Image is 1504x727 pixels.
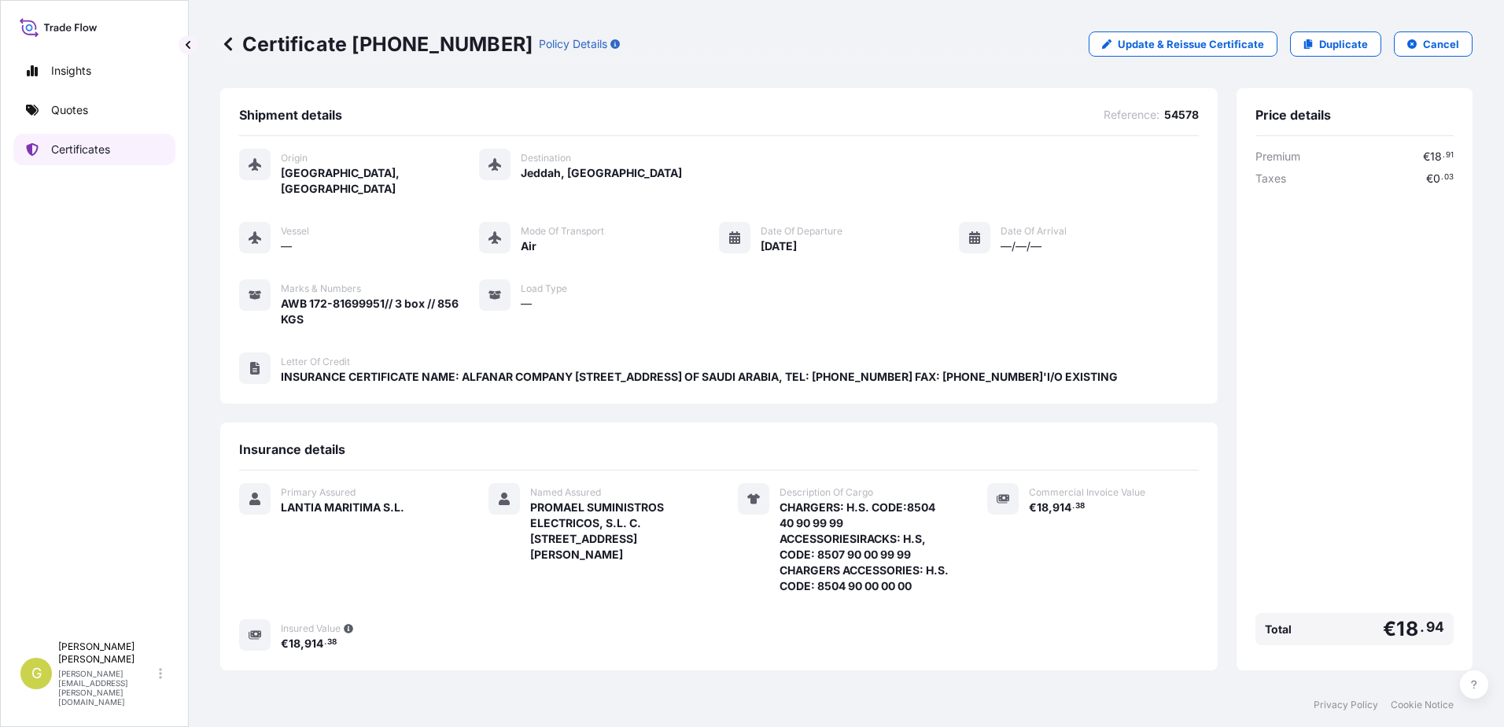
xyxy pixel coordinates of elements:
p: Quotes [51,102,88,118]
span: — [281,238,292,254]
p: Update & Reissue Certificate [1118,36,1264,52]
span: Premium [1255,149,1300,164]
span: Description Of Cargo [780,486,873,499]
span: 38 [327,640,337,645]
a: Duplicate [1290,31,1381,57]
span: Date of Arrival [1001,225,1067,238]
span: Destination [521,152,571,164]
p: [PERSON_NAME][EMAIL_ADDRESS][PERSON_NAME][DOMAIN_NAME] [58,669,156,707]
span: 18 [1396,619,1417,639]
a: Privacy Policy [1314,699,1378,711]
a: Quotes [13,94,175,126]
span: [GEOGRAPHIC_DATA], [GEOGRAPHIC_DATA] [281,165,479,197]
p: Policy Details [539,36,607,52]
p: Duplicate [1319,36,1368,52]
span: Jeddah, [GEOGRAPHIC_DATA] [521,165,682,181]
span: —/—/— [1001,238,1041,254]
span: INSURANCE CERTIFICATE NAME: ALFANAR COMPANY [STREET_ADDRESS] OF SAUDI ARABIA, TEL: [PHONE_NUMBER]... [281,369,1118,385]
span: Primary Assured [281,486,356,499]
p: Certificates [51,142,110,157]
span: 0 [1433,173,1440,184]
span: CHARGERS: H.S. CODE:8504 40 90 99 99 ACCESSORIESIRACKS: H.S, CODE: 8507 90 00 99 99 CHARGERS ACCE... [780,500,949,594]
a: Insights [13,55,175,87]
p: Insights [51,63,91,79]
a: Update & Reissue Certificate [1089,31,1277,57]
span: Named Assured [530,486,601,499]
span: Origin [281,152,308,164]
span: Total [1265,622,1292,637]
span: Mode of Transport [521,225,604,238]
span: G [31,666,42,681]
p: Certificate [PHONE_NUMBER] [220,31,533,57]
span: Insured Value [281,622,341,635]
a: Cookie Notice [1391,699,1454,711]
span: € [1383,619,1396,639]
span: Load Type [521,282,567,295]
span: 38 [1075,504,1085,509]
p: [PERSON_NAME] [PERSON_NAME] [58,640,156,666]
span: , [300,638,304,649]
span: € [281,638,289,649]
span: [DATE] [761,238,797,254]
span: Letter of Credit [281,356,350,368]
span: 54578 [1164,107,1199,123]
span: € [1029,502,1037,513]
span: AWB 172-81699951// 3 box // 856 KGS [281,296,479,327]
button: Cancel [1394,31,1473,57]
span: Air [521,238,536,254]
span: — [521,296,532,312]
span: PROMAEL SUMINISTROS ELECTRICOS, S.L. C. [STREET_ADDRESS][PERSON_NAME] [530,500,700,563]
a: Certificates [13,134,175,165]
span: LANTIA MARITIMA S.L. [281,500,404,515]
span: , [1049,502,1052,513]
span: Taxes [1255,171,1286,186]
span: . [1420,622,1425,632]
span: 914 [1052,502,1071,513]
span: . [324,640,326,645]
span: . [1443,153,1445,158]
span: Shipment details [239,107,342,123]
span: Vessel [281,225,309,238]
span: Date of Departure [761,225,842,238]
span: 914 [304,638,323,649]
span: . [1072,504,1075,509]
span: Commercial Invoice Value [1029,486,1145,499]
span: . [1441,175,1443,180]
span: Reference : [1104,107,1159,123]
span: 18 [1430,151,1442,162]
span: € [1426,173,1433,184]
span: Price details [1255,107,1331,123]
span: 03 [1444,175,1454,180]
p: Cancel [1423,36,1459,52]
span: 94 [1426,622,1444,632]
span: 18 [1037,502,1049,513]
span: € [1423,151,1430,162]
span: 18 [289,638,300,649]
span: Marks & Numbers [281,282,361,295]
span: 91 [1446,153,1454,158]
span: Insurance details [239,441,345,457]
